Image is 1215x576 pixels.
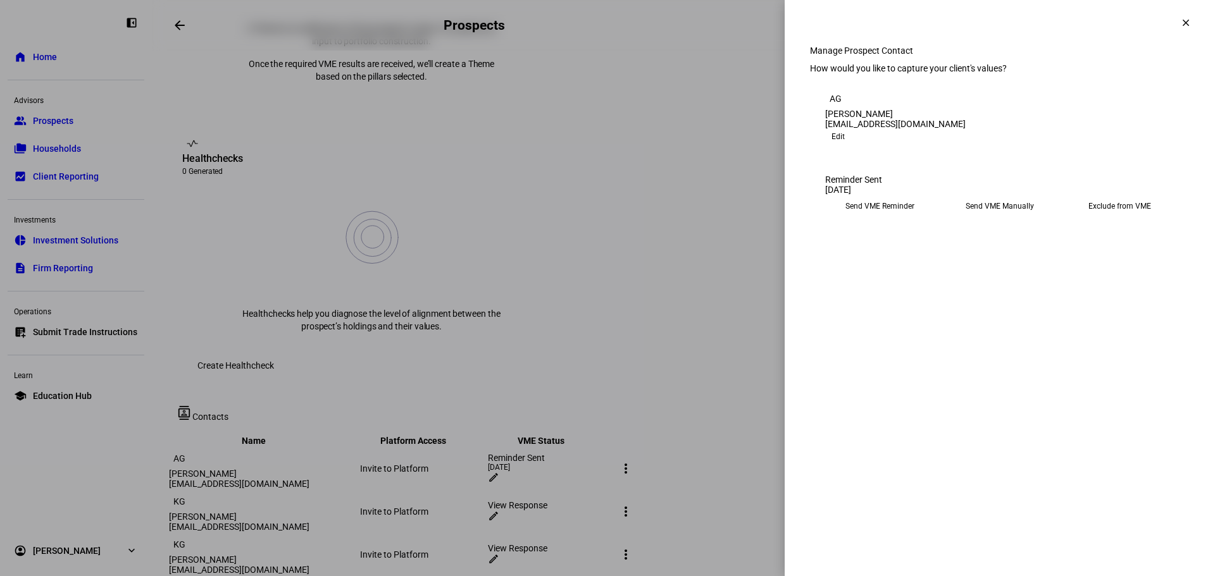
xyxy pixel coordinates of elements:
[825,119,1174,129] div: [EMAIL_ADDRESS][DOMAIN_NAME]
[825,185,1174,195] div: [DATE]
[825,109,1174,119] div: [PERSON_NAME]
[810,46,1190,56] div: Manage Prospect Contact
[832,129,845,144] span: Edit
[825,195,935,218] eth-mega-radio-button: Send VME Reminder
[945,195,1054,218] eth-mega-radio-button: Send VME Manually
[825,175,1174,185] div: Reminder Sent
[825,89,845,109] div: AG
[810,63,1190,73] div: How would you like to capture your client's values?
[825,129,851,144] button: Edit
[1180,17,1192,28] mat-icon: clear
[1065,195,1174,218] eth-mega-radio-button: Exclude from VME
